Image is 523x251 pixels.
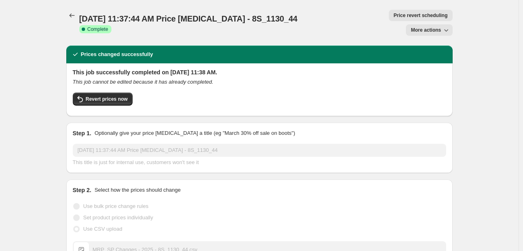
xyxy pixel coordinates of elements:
button: More actions [406,24,452,36]
h2: Prices changed successfully [81,50,153,58]
span: Use bulk price change rules [83,203,148,209]
span: Revert prices now [86,96,128,102]
span: [DATE] 11:37:44 AM Price [MEDICAL_DATA] - 8S_1130_44 [79,14,298,23]
button: Price revert scheduling [389,10,453,21]
h2: Step 1. [73,129,92,137]
button: Revert prices now [73,93,133,106]
span: Use CSV upload [83,226,122,232]
h2: This job successfully completed on [DATE] 11:38 AM. [73,68,446,76]
button: Price change jobs [66,10,78,21]
i: This job cannot be edited because it has already completed. [73,79,214,85]
p: Select how the prices should change [94,186,181,194]
span: Price revert scheduling [394,12,448,19]
span: Set product prices individually [83,214,153,221]
h2: Step 2. [73,186,92,194]
span: This title is just for internal use, customers won't see it [73,159,199,165]
span: Complete [87,26,108,32]
p: Optionally give your price [MEDICAL_DATA] a title (eg "March 30% off sale on boots") [94,129,295,137]
span: More actions [411,27,441,33]
input: 30% off holiday sale [73,144,446,157]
